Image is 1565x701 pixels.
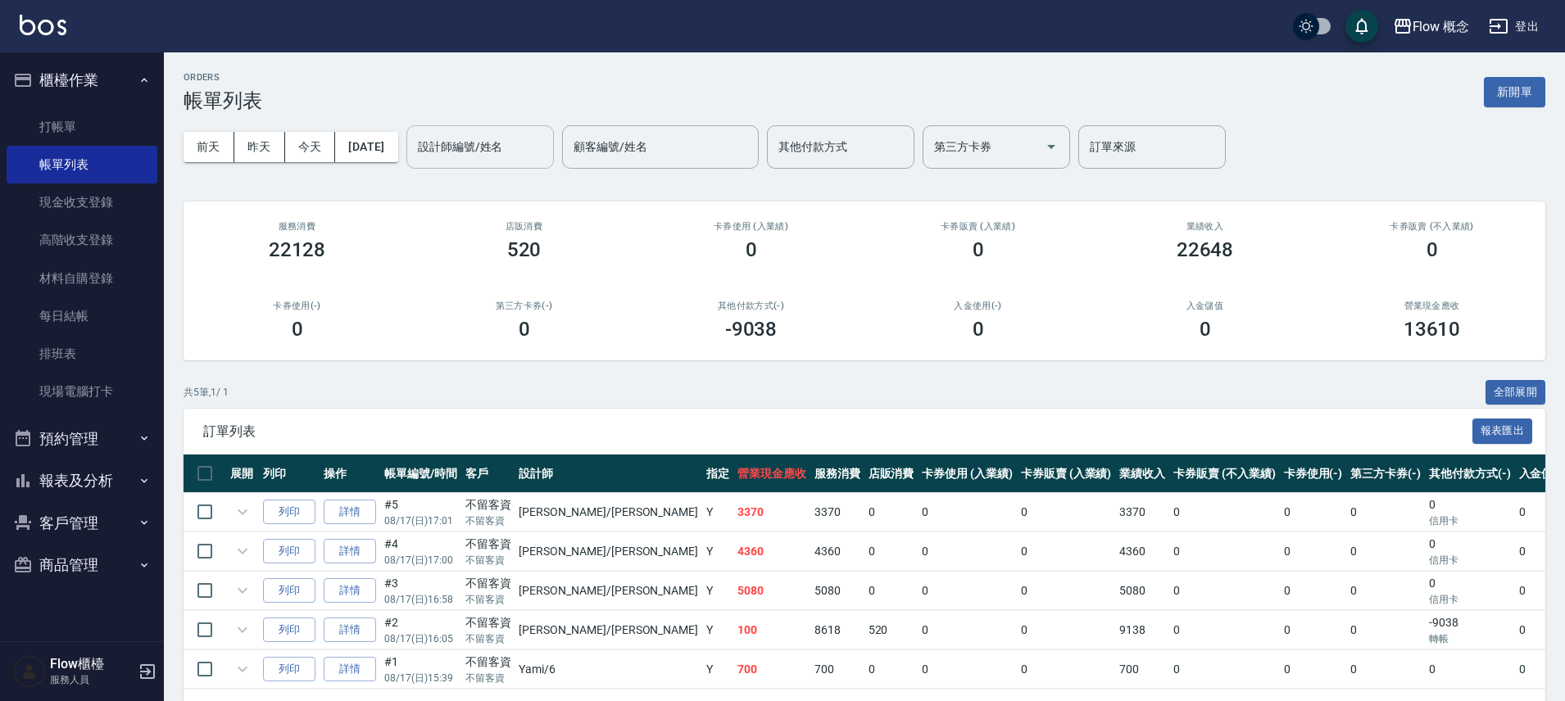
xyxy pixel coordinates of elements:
[733,532,810,571] td: 4360
[1338,221,1526,232] h2: 卡券販賣 (不入業績)
[1169,572,1279,610] td: 0
[1038,133,1064,160] button: Open
[7,544,157,586] button: 商品管理
[7,59,157,102] button: 櫃檯作業
[263,539,315,564] button: 列印
[1346,650,1425,689] td: 0
[7,183,157,221] a: 現金收支登錄
[1427,238,1438,261] h3: 0
[702,572,733,610] td: Y
[1017,650,1116,689] td: 0
[864,611,919,649] td: 520
[263,617,315,643] button: 列印
[384,631,457,646] p: 08/17 (日) 16:05
[263,578,315,604] button: 列印
[918,650,1017,689] td: 0
[234,132,285,162] button: 昨天
[1280,611,1347,649] td: 0
[7,108,157,146] a: 打帳單
[7,297,157,335] a: 每日結帳
[918,572,1017,610] td: 0
[864,532,919,571] td: 0
[1280,572,1347,610] td: 0
[810,572,864,610] td: 5080
[1169,455,1279,493] th: 卡券販賣 (不入業績)
[1484,77,1545,107] button: 新開單
[864,455,919,493] th: 店販消費
[1017,532,1116,571] td: 0
[1115,455,1169,493] th: 業績收入
[1115,611,1169,649] td: 9138
[263,500,315,525] button: 列印
[1429,631,1511,646] p: 轉帳
[1486,380,1546,405] button: 全部展開
[1429,553,1511,568] p: 信用卡
[1425,611,1515,649] td: -9038
[7,335,157,373] a: 排班表
[515,611,702,649] td: [PERSON_NAME] /[PERSON_NAME]
[1111,301,1299,311] h2: 入金儲值
[1346,572,1425,610] td: 0
[184,72,262,83] h2: ORDERS
[515,455,702,493] th: 設計師
[461,455,515,493] th: 客戶
[1017,493,1116,531] td: 0
[1484,84,1545,99] a: 新開單
[465,575,511,592] div: 不留客資
[324,657,376,682] a: 詳情
[465,513,511,528] p: 不留客資
[269,238,326,261] h3: 22128
[1280,493,1347,531] td: 0
[864,650,919,689] td: 0
[380,493,461,531] td: #5
[384,513,457,528] p: 08/17 (日) 17:01
[973,238,984,261] h3: 0
[1413,16,1470,37] div: Flow 概念
[380,455,461,493] th: 帳單編號/時間
[515,493,702,531] td: [PERSON_NAME] /[PERSON_NAME]
[203,221,391,232] h3: 服務消費
[1169,493,1279,531] td: 0
[1346,532,1425,571] td: 0
[7,459,157,502] button: 報表及分析
[1425,650,1515,689] td: 0
[1280,455,1347,493] th: 卡券使用(-)
[1429,592,1511,607] p: 信用卡
[733,611,810,649] td: 100
[184,385,229,400] p: 共 5 筆, 1 / 1
[1169,650,1279,689] td: 0
[810,493,864,531] td: 3370
[515,532,702,571] td: [PERSON_NAME] /[PERSON_NAME]
[884,301,1072,311] h2: 入金使用(-)
[657,301,845,311] h2: 其他付款方式(-)
[810,611,864,649] td: 8618
[380,572,461,610] td: #3
[657,221,845,232] h2: 卡券使用 (入業績)
[13,655,46,688] img: Person
[519,318,530,341] h3: 0
[1425,532,1515,571] td: 0
[1346,493,1425,531] td: 0
[1346,455,1425,493] th: 第三方卡券(-)
[324,500,376,525] a: 詳情
[465,654,511,671] div: 不留客資
[320,455,380,493] th: 操作
[1345,10,1378,43] button: save
[1017,611,1116,649] td: 0
[1425,572,1515,610] td: 0
[1472,423,1533,438] a: 報表匯出
[465,496,511,513] div: 不留客資
[1177,238,1234,261] h3: 22648
[1425,455,1515,493] th: 其他付款方式(-)
[1338,301,1526,311] h2: 營業現金應收
[380,532,461,571] td: #4
[1429,513,1511,528] p: 信用卡
[384,592,457,607] p: 08/17 (日) 16:58
[918,611,1017,649] td: 0
[918,532,1017,571] td: 0
[1346,611,1425,649] td: 0
[1404,318,1461,341] h3: 13610
[1111,221,1299,232] h2: 業績收入
[203,423,1472,440] span: 訂單列表
[884,221,1072,232] h2: 卡券販賣 (入業績)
